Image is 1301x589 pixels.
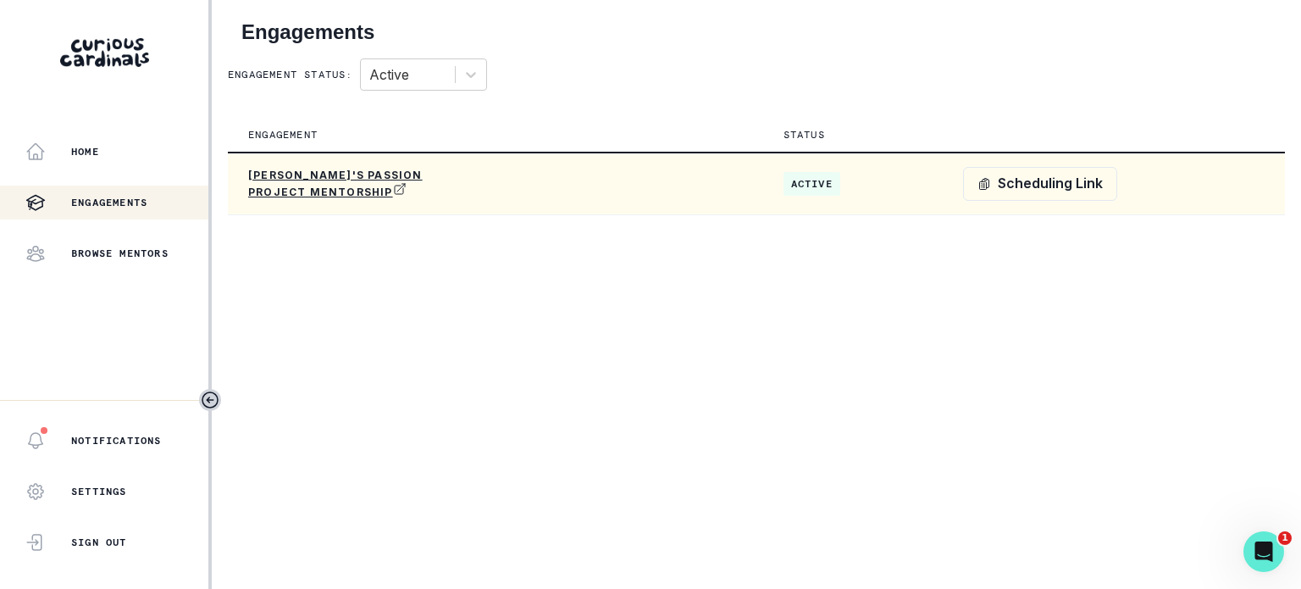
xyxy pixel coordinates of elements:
[783,172,840,196] span: active
[1278,531,1292,545] span: 1
[963,167,1117,201] button: Scheduling Link
[783,128,825,142] p: Status
[248,169,451,199] a: [PERSON_NAME]'s passion project mentorship
[228,68,353,81] p: Engagement status:
[71,434,162,447] p: Notifications
[71,145,99,158] p: Home
[1243,531,1284,572] iframe: Intercom live chat
[71,536,127,549] p: Sign Out
[248,128,318,142] p: Engagement
[199,389,221,411] button: Toggle sidebar
[71,196,147,209] p: Engagements
[241,20,1271,45] h2: Engagements
[60,38,149,67] img: Curious Cardinals Logo
[71,485,127,498] p: Settings
[71,247,169,260] p: Browse Mentors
